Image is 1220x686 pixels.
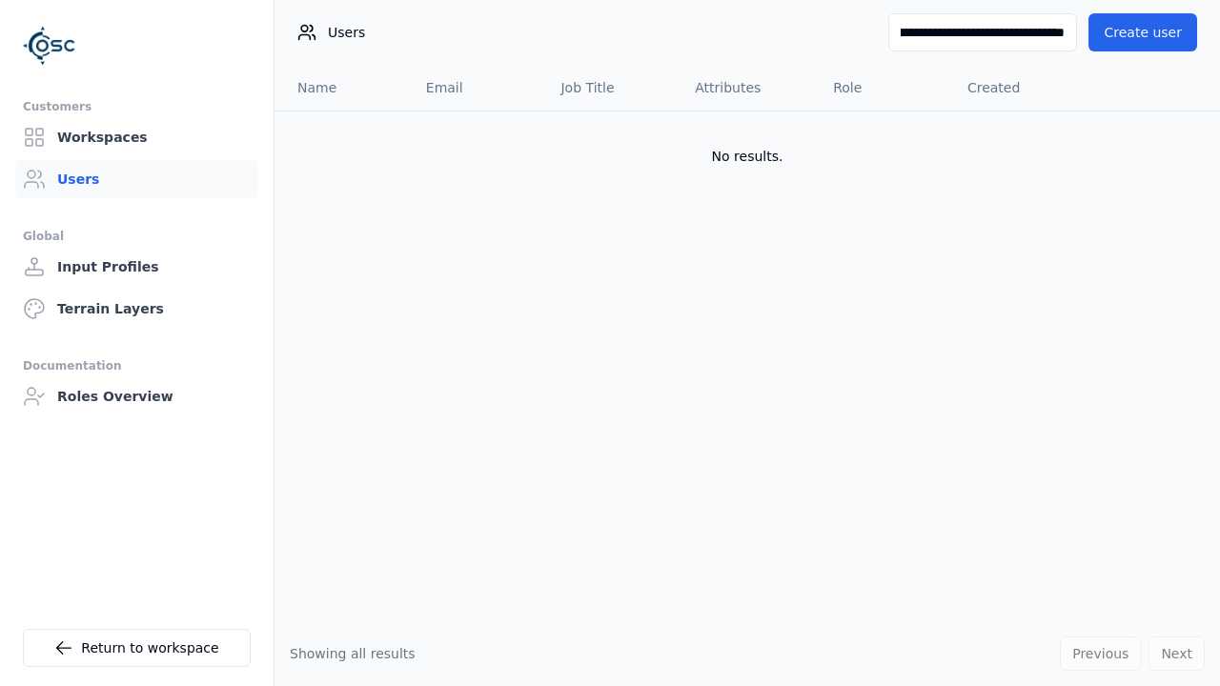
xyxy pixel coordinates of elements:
th: Email [411,65,546,111]
div: Customers [23,95,251,118]
div: Global [23,225,251,248]
th: Role [818,65,952,111]
img: Logo [23,19,76,72]
a: Workspaces [15,118,258,156]
span: Users [328,23,365,42]
td: No results. [274,111,1220,202]
a: Return to workspace [23,629,251,667]
th: Created [952,65,1088,111]
a: Roles Overview [15,377,258,415]
th: Job Title [545,65,680,111]
div: Documentation [23,354,251,377]
a: Terrain Layers [15,290,258,328]
th: Attributes [680,65,818,111]
span: Showing all results [290,646,416,661]
button: Create user [1088,13,1197,51]
a: Input Profiles [15,248,258,286]
a: Users [15,160,258,198]
th: Name [274,65,411,111]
